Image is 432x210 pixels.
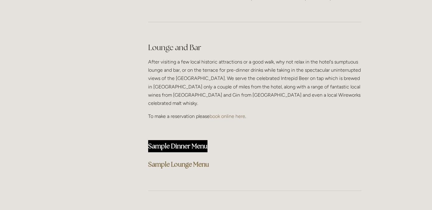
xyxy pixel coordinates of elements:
[148,58,361,107] p: After visiting a few local historic attractions or a good walk, why not relax in the hotel's sump...
[148,142,207,150] a: Sample Dinner Menu
[210,113,245,119] a: book online here
[148,112,361,120] p: To make a reservation please .
[148,42,361,53] h2: Lounge and Bar
[148,160,209,168] a: Sample Lounge Menu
